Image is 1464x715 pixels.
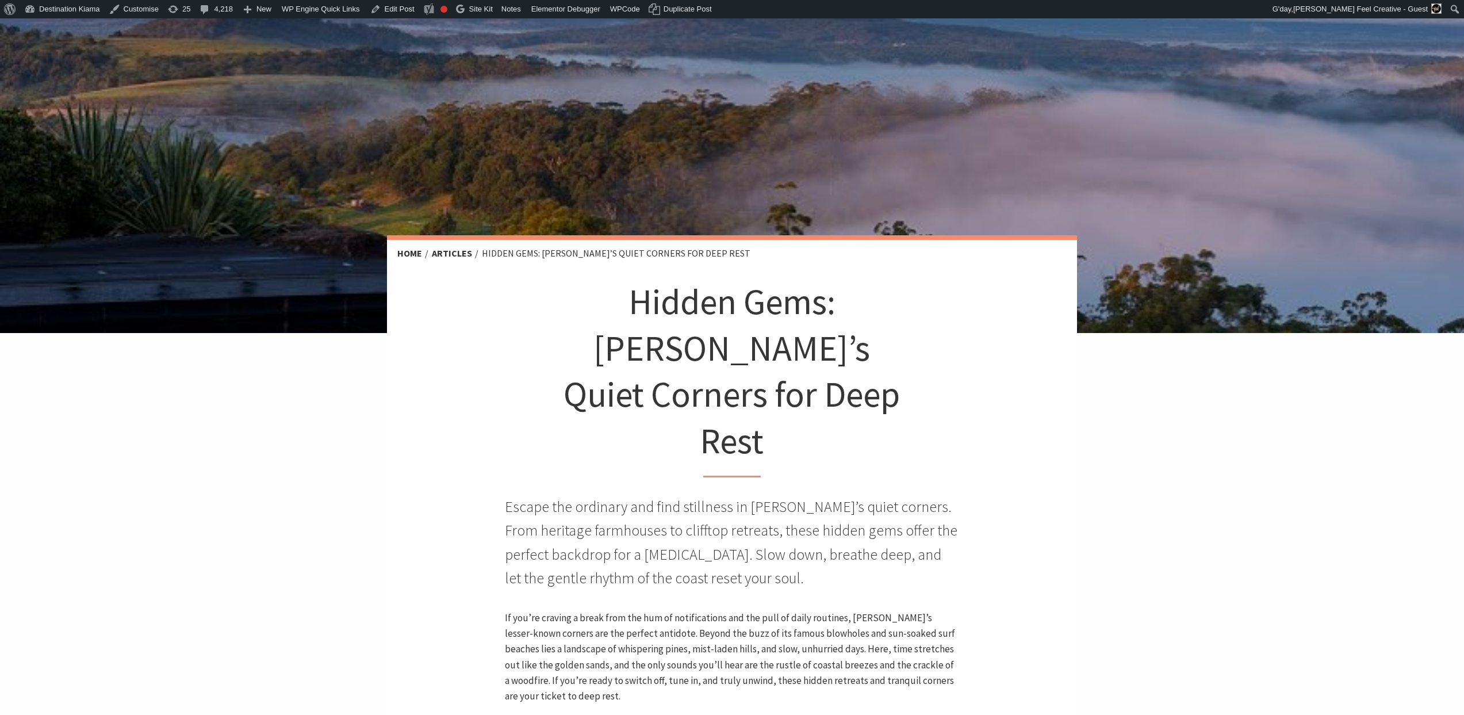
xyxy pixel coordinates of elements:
[440,6,447,13] div: Focus keyphrase not set
[562,278,902,477] h1: Hidden Gems: [PERSON_NAME]’s Quiet Corners for Deep Rest
[1293,5,1428,13] span: [PERSON_NAME] Feel Creative - Guest
[432,247,472,259] a: Articles
[469,5,493,13] span: Site Kit
[505,495,959,590] p: Escape the ordinary and find stillness in [PERSON_NAME]’s quiet corners. From heritage farmhouses...
[505,610,959,704] p: If you’re craving a break from the hum of notifications and the pull of daily routines, [PERSON_N...
[397,247,422,259] a: Home
[482,246,750,261] li: Hidden Gems: [PERSON_NAME]’s Quiet Corners for Deep Rest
